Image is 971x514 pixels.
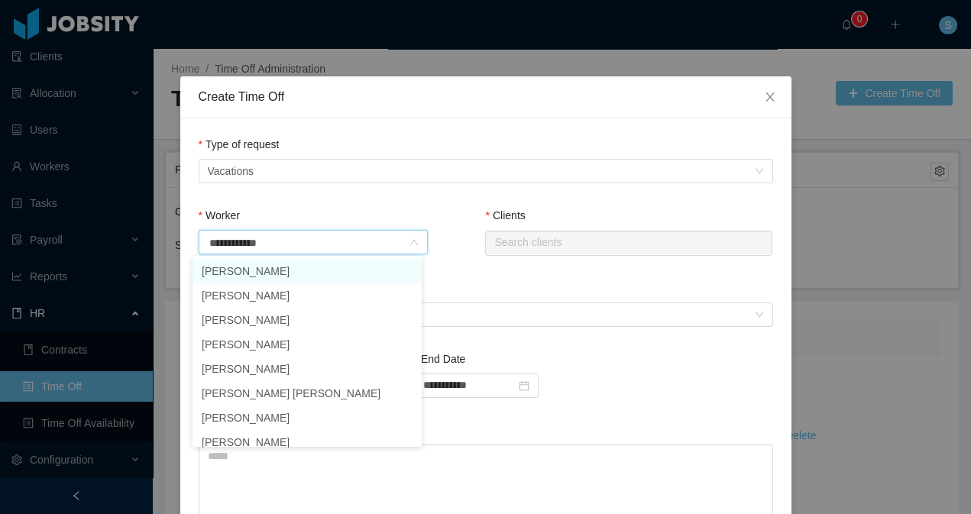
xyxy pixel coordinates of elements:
[199,209,240,221] label: Worker
[208,307,747,322] div: Select status
[413,353,465,365] label: End Date
[193,357,422,381] li: [PERSON_NAME]
[755,310,764,321] i: icon: down
[208,160,254,183] div: Vacations
[193,259,422,283] li: [PERSON_NAME]
[409,238,419,248] i: icon: down
[749,76,791,119] button: Close
[208,232,409,255] input: Worker
[199,89,773,105] div: Create Time Off
[193,332,422,357] li: [PERSON_NAME]
[485,209,525,221] label: Clients
[193,308,422,332] li: [PERSON_NAME]
[199,138,280,150] label: Type of request
[193,406,422,430] li: [PERSON_NAME]
[193,381,422,406] li: [PERSON_NAME] [PERSON_NAME]
[764,91,776,103] i: icon: close
[193,430,422,454] li: [PERSON_NAME]
[519,380,529,391] i: icon: calendar
[193,283,422,308] li: [PERSON_NAME]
